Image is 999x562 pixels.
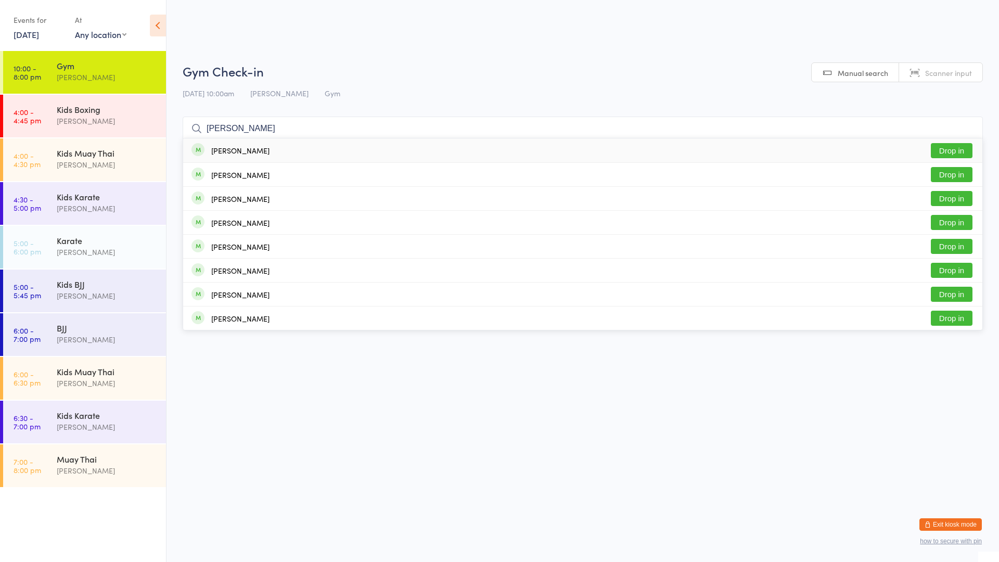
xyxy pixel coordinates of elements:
[57,235,157,246] div: Karate
[57,159,157,171] div: [PERSON_NAME]
[211,171,270,179] div: [PERSON_NAME]
[14,414,41,430] time: 6:30 - 7:00 pm
[57,410,157,421] div: Kids Karate
[14,151,41,168] time: 4:00 - 4:30 pm
[75,29,126,40] div: Any location
[75,11,126,29] div: At
[57,71,157,83] div: [PERSON_NAME]
[57,246,157,258] div: [PERSON_NAME]
[183,117,983,140] input: Search
[57,104,157,115] div: Kids Boxing
[3,401,166,443] a: 6:30 -7:00 pmKids Karate[PERSON_NAME]
[211,146,270,155] div: [PERSON_NAME]
[3,357,166,400] a: 6:00 -6:30 pmKids Muay Thai[PERSON_NAME]
[925,68,972,78] span: Scanner input
[57,322,157,334] div: BJJ
[931,143,972,158] button: Drop in
[57,421,157,433] div: [PERSON_NAME]
[3,270,166,312] a: 5:00 -5:45 pmKids BJJ[PERSON_NAME]
[931,191,972,206] button: Drop in
[14,457,41,474] time: 7:00 - 8:00 pm
[211,266,270,275] div: [PERSON_NAME]
[57,115,157,127] div: [PERSON_NAME]
[920,538,982,545] button: how to secure with pin
[183,62,983,80] h2: Gym Check-in
[211,290,270,299] div: [PERSON_NAME]
[57,453,157,465] div: Muay Thai
[57,202,157,214] div: [PERSON_NAME]
[838,68,888,78] span: Manual search
[211,314,270,323] div: [PERSON_NAME]
[14,195,41,212] time: 4:30 - 5:00 pm
[931,311,972,326] button: Drop in
[183,88,234,98] span: [DATE] 10:00am
[931,215,972,230] button: Drop in
[919,518,982,531] button: Exit kiosk mode
[931,167,972,182] button: Drop in
[211,242,270,251] div: [PERSON_NAME]
[14,11,65,29] div: Events for
[14,370,41,387] time: 6:00 - 6:30 pm
[211,195,270,203] div: [PERSON_NAME]
[931,239,972,254] button: Drop in
[14,283,41,299] time: 5:00 - 5:45 pm
[3,138,166,181] a: 4:00 -4:30 pmKids Muay Thai[PERSON_NAME]
[931,263,972,278] button: Drop in
[14,108,41,124] time: 4:00 - 4:45 pm
[14,239,41,256] time: 5:00 - 6:00 pm
[57,366,157,377] div: Kids Muay Thai
[3,313,166,356] a: 6:00 -7:00 pmBJJ[PERSON_NAME]
[3,226,166,269] a: 5:00 -6:00 pmKarate[PERSON_NAME]
[3,51,166,94] a: 10:00 -8:00 pmGym[PERSON_NAME]
[57,465,157,477] div: [PERSON_NAME]
[211,219,270,227] div: [PERSON_NAME]
[57,191,157,202] div: Kids Karate
[931,287,972,302] button: Drop in
[57,278,157,290] div: Kids BJJ
[57,60,157,71] div: Gym
[3,182,166,225] a: 4:30 -5:00 pmKids Karate[PERSON_NAME]
[250,88,309,98] span: [PERSON_NAME]
[57,377,157,389] div: [PERSON_NAME]
[14,64,41,81] time: 10:00 - 8:00 pm
[57,290,157,302] div: [PERSON_NAME]
[14,29,39,40] a: [DATE]
[14,326,41,343] time: 6:00 - 7:00 pm
[57,334,157,346] div: [PERSON_NAME]
[3,444,166,487] a: 7:00 -8:00 pmMuay Thai[PERSON_NAME]
[325,88,340,98] span: Gym
[3,95,166,137] a: 4:00 -4:45 pmKids Boxing[PERSON_NAME]
[57,147,157,159] div: Kids Muay Thai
